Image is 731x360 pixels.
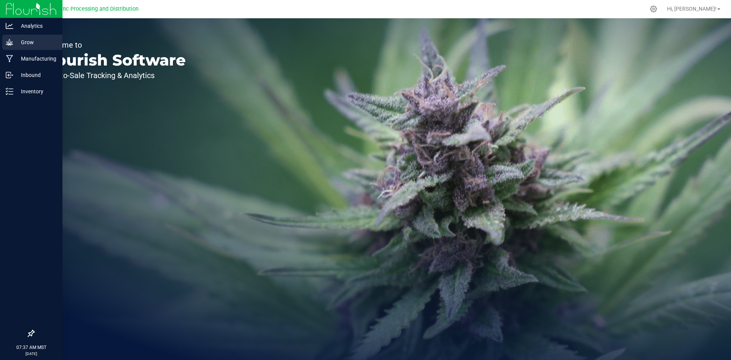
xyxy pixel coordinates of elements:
p: Flourish Software [41,53,186,68]
inline-svg: Grow [6,38,13,46]
inline-svg: Manufacturing [6,55,13,62]
p: Grow [13,38,59,47]
p: Inbound [13,70,59,80]
inline-svg: Analytics [6,22,13,30]
inline-svg: Inventory [6,88,13,95]
p: Manufacturing [13,54,59,63]
span: Hi, [PERSON_NAME]! [667,6,717,12]
p: [DATE] [3,351,59,357]
p: Analytics [13,21,59,30]
span: Globe Farmacy Inc Processing and Distribution [22,6,139,12]
div: Manage settings [649,5,658,13]
inline-svg: Inbound [6,71,13,79]
p: Inventory [13,87,59,96]
p: Seed-to-Sale Tracking & Analytics [41,72,186,79]
p: Welcome to [41,41,186,49]
p: 07:37 AM MST [3,344,59,351]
